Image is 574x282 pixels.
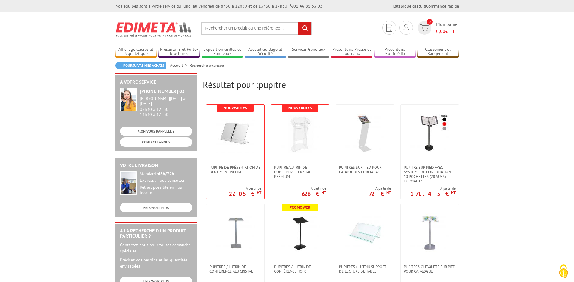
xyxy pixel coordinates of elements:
li: Recherche avancée [190,62,224,68]
b: Promoweb [290,205,310,210]
strong: [PHONE_NUMBER] 03 [140,88,185,94]
a: CONTACTEZ-NOUS [120,137,192,147]
span: Pupitre de présentation de document incliné [209,165,261,174]
a: Accueil Guidage et Sécurité [245,47,286,57]
sup: HT [386,190,391,195]
button: Cookies (fenêtre modale) [553,261,574,282]
input: rechercher [298,22,311,35]
strong: 48h/72h [158,171,174,176]
b: Nouveautés [288,105,312,111]
p: 27.05 € [229,192,261,196]
a: Affichage Cadres et Signalétique [115,47,157,57]
a: EN SAVOIR PLUS [120,203,192,212]
span: € HT [436,28,459,35]
div: 08h30 à 12h30 13h30 à 17h30 [140,96,192,117]
a: Pupitre/Lutrin de conférence-Cristal Prémium [271,165,329,179]
img: devis rapide [386,24,392,32]
p: Précisez vos besoins et les quantités envisagées [120,257,192,269]
div: Nos équipes sont à votre service du lundi au vendredi de 8h30 à 12h30 et de 13h30 à 17h30 [115,3,322,9]
img: Pupitre/Lutrin de conférence-Cristal Prémium [281,114,320,153]
sup: HT [322,190,326,195]
a: Pupitres / lutrin de conférence Alu Cristal [206,264,264,274]
a: Présentoirs et Porte-brochures [158,47,200,57]
strong: 01 46 81 33 03 [290,3,322,9]
img: Pupitres / lutrin de conférence Alu Cristal [216,213,255,252]
span: A partir de [410,186,456,191]
span: 0,00 [436,28,445,34]
img: PUPITRES CHEVALETS SUR PIED POUR CATALOGUE [410,213,449,252]
span: A partir de [369,186,391,191]
a: devis rapide 0 Mon panier 0,00€ HT [416,21,459,35]
p: 626 € [302,192,326,196]
img: Pupitres sur pied pour catalogues format A4 [345,114,384,153]
sup: HT [257,190,261,195]
sup: HT [451,190,456,195]
span: pupitre [259,79,286,90]
a: Services Généraux [288,47,329,57]
span: A partir de [302,186,326,191]
img: widget-livraison.jpg [120,171,137,195]
span: Mon panier [436,21,459,35]
img: Edimeta [115,18,192,40]
div: Express : nous consulter [140,178,192,183]
p: Contactez-nous pour toutes demandes spéciales [120,242,192,254]
a: Exposition Grilles et Panneaux [202,47,243,57]
p: 72 € [369,192,391,196]
img: Pupitre de présentation de document incliné [216,114,255,153]
a: Commande rapide [426,3,459,9]
input: Rechercher un produit ou une référence... [201,22,312,35]
a: Classement et Rangement [417,47,459,57]
span: Pupitre sur pied avec système de consultation 10 pochettes (20 vues) format A4 [404,165,456,183]
h2: Résultat pour : [203,79,459,89]
img: Pupitres / lutrin de conférence Noir [281,213,320,252]
a: Pupitre sur pied avec système de consultation 10 pochettes (20 vues) format A4 [401,165,459,183]
img: widget-service.jpg [120,88,137,111]
span: PUPITRES CHEVALETS SUR PIED POUR CATALOGUE [404,264,456,274]
a: Pupitres sur pied pour catalogues format A4 [336,165,394,174]
span: A partir de [229,186,261,191]
a: Présentoirs Presse et Journaux [331,47,372,57]
div: Standard : [140,171,192,177]
a: Accueil [170,62,190,68]
div: Retrait possible en nos locaux [140,185,192,196]
a: Pupitres / lutrin de conférence Noir [271,264,329,274]
a: Pupitres / Lutrin support de lecture de table [336,264,394,274]
span: Pupitres / lutrin de conférence Noir [274,264,326,274]
a: Poursuivre mes achats [115,62,166,69]
a: PUPITRES CHEVALETS SUR PIED POUR CATALOGUE [401,264,459,274]
img: devis rapide [420,24,429,31]
img: Pupitres / Lutrin support de lecture de table [345,213,384,252]
span: 0 [427,19,433,25]
h2: Votre livraison [120,163,192,168]
h2: A la recherche d'un produit particulier ? [120,228,192,239]
b: Nouveautés [224,105,247,111]
img: Pupitre sur pied avec système de consultation 10 pochettes (20 vues) format A4 [410,114,449,153]
span: Pupitres sur pied pour catalogues format A4 [339,165,391,174]
img: devis rapide [403,24,409,31]
h2: A votre service [120,79,192,85]
a: Pupitre de présentation de document incliné [206,165,264,174]
a: Présentoirs Multimédia [374,47,416,57]
span: Pupitres / lutrin de conférence Alu Cristal [209,264,261,274]
span: Pupitre/Lutrin de conférence-Cristal Prémium [274,165,326,179]
div: [PERSON_NAME][DATE] au [DATE] [140,96,192,106]
img: Cookies (fenêtre modale) [556,264,571,279]
div: | [393,3,459,9]
p: 171.45 € [410,192,456,196]
a: ON VOUS RAPPELLE ? [120,127,192,136]
span: Pupitres / Lutrin support de lecture de table [339,264,391,274]
a: Catalogue gratuit [393,3,425,9]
